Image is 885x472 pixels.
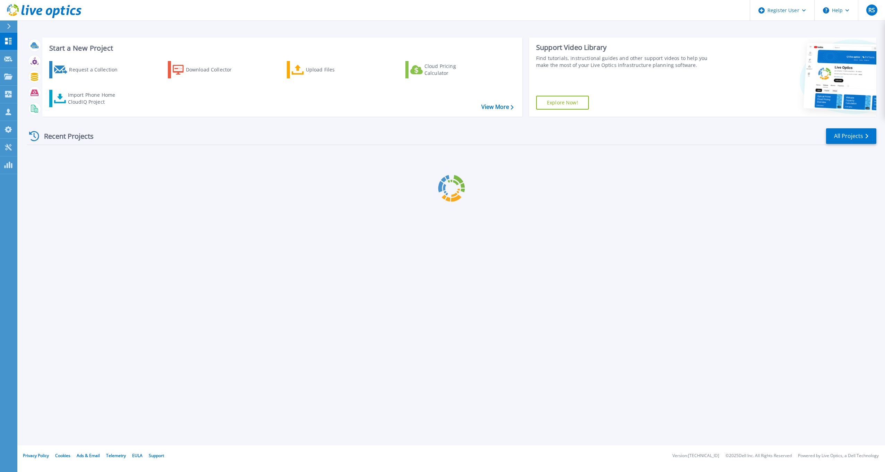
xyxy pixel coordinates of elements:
[306,63,361,77] div: Upload Files
[55,453,70,458] a: Cookies
[536,43,715,52] div: Support Video Library
[69,63,124,77] div: Request a Collection
[149,453,164,458] a: Support
[27,128,103,145] div: Recent Projects
[405,61,483,78] a: Cloud Pricing Calculator
[481,104,514,110] a: View More
[106,453,126,458] a: Telemetry
[868,7,875,13] span: RS
[287,61,364,78] a: Upload Files
[536,55,715,69] div: Find tutorials, instructional guides and other support videos to help you make the most of your L...
[49,44,513,52] h3: Start a New Project
[77,453,100,458] a: Ads & Email
[672,454,719,458] li: Version: [TECHNICAL_ID]
[168,61,245,78] a: Download Collector
[826,128,876,144] a: All Projects
[68,92,122,105] div: Import Phone Home CloudIQ Project
[132,453,143,458] a: EULA
[798,454,879,458] li: Powered by Live Optics, a Dell Technology
[725,454,792,458] li: © 2025 Dell Inc. All Rights Reserved
[23,453,49,458] a: Privacy Policy
[49,61,127,78] a: Request a Collection
[536,96,589,110] a: Explore Now!
[424,63,480,77] div: Cloud Pricing Calculator
[186,63,241,77] div: Download Collector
